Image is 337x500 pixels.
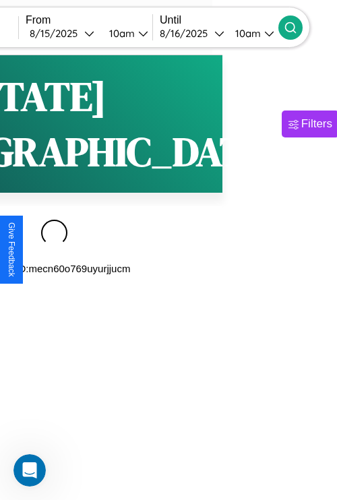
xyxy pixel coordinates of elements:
[228,27,264,40] div: 10am
[160,27,214,40] div: 8 / 16 / 2025
[160,14,278,26] label: Until
[7,222,16,277] div: Give Feedback
[301,117,332,131] div: Filters
[30,27,84,40] div: 8 / 15 / 2025
[13,454,46,487] iframe: Intercom live chat
[98,26,152,40] button: 10am
[224,26,278,40] button: 10am
[26,14,152,26] label: From
[26,26,98,40] button: 8/15/2025
[102,27,138,40] div: 10am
